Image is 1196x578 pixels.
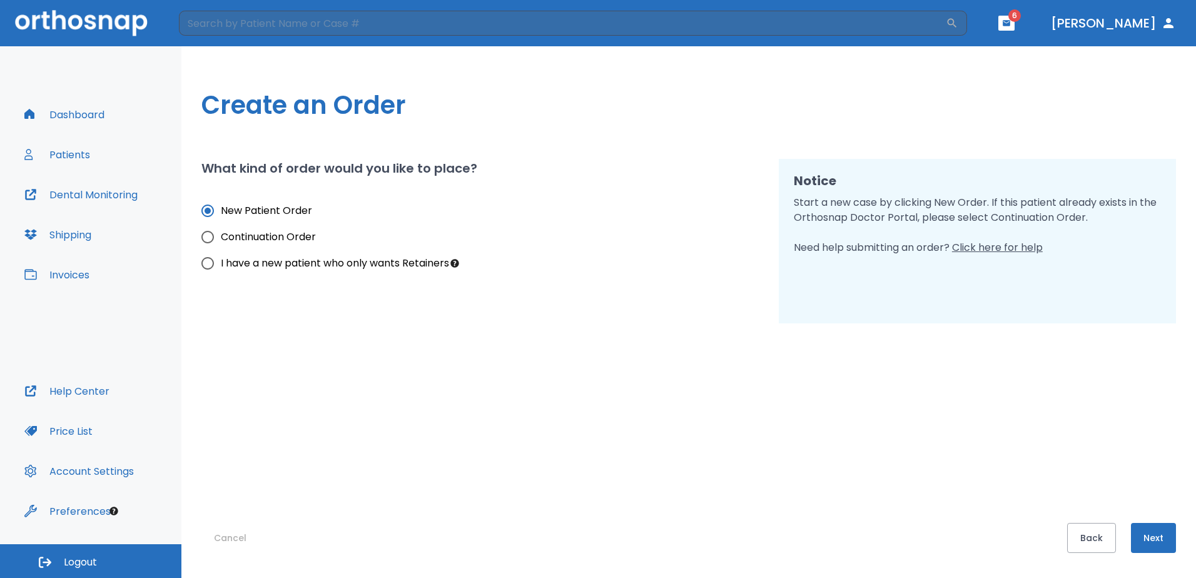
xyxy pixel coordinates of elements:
button: Help Center [17,376,117,406]
button: Preferences [17,496,118,526]
div: Tooltip anchor [449,258,460,269]
button: Patients [17,139,98,170]
span: Logout [64,555,97,569]
span: Continuation Order [221,230,316,245]
input: Search by Patient Name or Case # [179,11,946,36]
span: I have a new patient who only wants Retainers [221,256,449,271]
span: New Patient Order [221,203,312,218]
button: Price List [17,416,100,446]
button: Dental Monitoring [17,180,145,210]
button: Account Settings [17,456,141,486]
h1: Create an Order [201,86,1176,124]
span: 6 [1008,9,1021,22]
button: Invoices [17,260,97,290]
button: [PERSON_NAME] [1046,12,1181,34]
h2: Notice [794,171,1161,190]
button: Cancel [201,523,259,553]
button: Shipping [17,220,99,250]
button: Next [1131,523,1176,553]
button: Dashboard [17,99,112,129]
h2: What kind of order would you like to place? [201,159,477,178]
button: Back [1067,523,1116,553]
p: Start a new case by clicking New Order. If this patient already exists in the Orthosnap Doctor Po... [794,195,1161,255]
span: Click here for help [952,240,1043,255]
img: Orthosnap [15,10,148,36]
div: Tooltip anchor [108,505,119,517]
